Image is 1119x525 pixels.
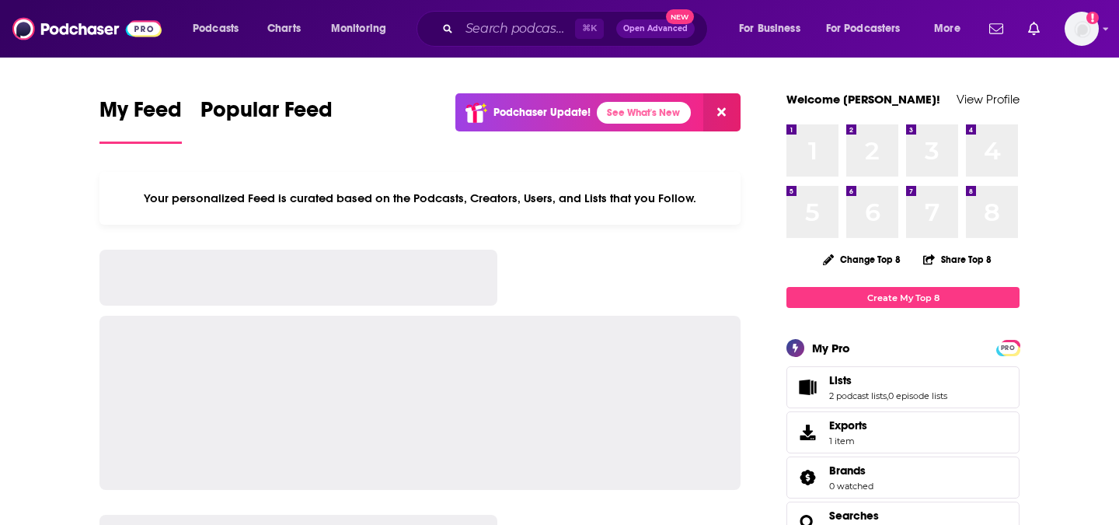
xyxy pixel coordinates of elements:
[888,390,947,401] a: 0 episode lists
[666,9,694,24] span: New
[12,14,162,44] img: Podchaser - Follow, Share and Rate Podcasts
[182,16,259,41] button: open menu
[829,464,866,478] span: Brands
[792,422,823,443] span: Exports
[99,96,182,144] a: My Feed
[786,287,1020,308] a: Create My Top 8
[829,464,873,478] a: Brands
[812,341,850,355] div: My Pro
[829,481,873,492] a: 0 watched
[431,11,723,47] div: Search podcasts, credits, & more...
[1065,12,1099,46] span: Logged in as Marketing09
[814,250,910,269] button: Change Top 8
[829,373,852,387] span: Lists
[99,172,741,225] div: Your personalized Feed is curated based on the Podcasts, Creators, Users, and Lists that you Follow.
[493,106,591,119] p: Podchaser Update!
[816,16,923,41] button: open menu
[887,390,888,401] span: ,
[829,509,879,523] a: Searches
[829,390,887,401] a: 2 podcast lists
[957,92,1020,107] a: View Profile
[786,411,1020,453] a: Exports
[999,341,1017,353] a: PRO
[1086,12,1099,24] svg: Add a profile image
[922,244,992,275] button: Share Top 8
[786,366,1020,408] span: Lists
[623,25,688,33] span: Open Advanced
[459,16,575,41] input: Search podcasts, credits, & more...
[616,19,695,38] button: Open AdvancedNew
[983,16,1009,42] a: Show notifications dropdown
[1065,12,1099,46] img: User Profile
[728,16,820,41] button: open menu
[829,436,867,446] span: 1 item
[786,457,1020,499] span: Brands
[999,342,1017,354] span: PRO
[934,18,960,40] span: More
[320,16,406,41] button: open menu
[829,418,867,432] span: Exports
[792,376,823,398] a: Lists
[575,19,604,39] span: ⌘ K
[1022,16,1046,42] a: Show notifications dropdown
[792,467,823,488] a: Brands
[829,373,947,387] a: Lists
[257,16,310,41] a: Charts
[786,92,940,107] a: Welcome [PERSON_NAME]!
[267,18,301,40] span: Charts
[200,96,333,144] a: Popular Feed
[1065,12,1099,46] button: Show profile menu
[597,102,691,124] a: See What's New
[331,18,386,40] span: Monitoring
[200,96,333,132] span: Popular Feed
[923,16,980,41] button: open menu
[739,18,800,40] span: For Business
[99,96,182,132] span: My Feed
[193,18,239,40] span: Podcasts
[826,18,901,40] span: For Podcasters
